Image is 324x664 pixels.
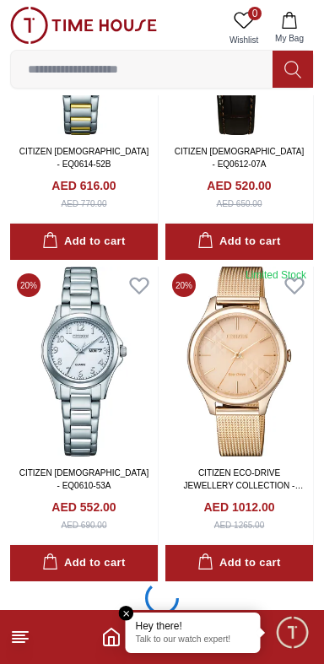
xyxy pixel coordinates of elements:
[101,627,121,647] a: Home
[62,197,107,210] div: AED 770.00
[165,545,313,581] button: Add to cart
[246,268,306,282] div: Limited Stock
[268,32,310,45] span: My Bag
[10,224,158,260] button: Add to cart
[197,232,280,251] div: Add to cart
[248,7,262,20] span: 0
[223,34,265,46] span: Wishlist
[165,267,313,456] img: CITIZEN ECO-DRIVE JEWELLERY COLLECTION - EM0503-83X
[51,177,116,194] h4: AED 616.00
[10,7,157,44] img: ...
[172,273,196,297] span: 20 %
[175,147,305,169] a: CITIZEN [DEMOGRAPHIC_DATA] - EQ0612-07A
[274,614,311,651] div: Chat Widget
[17,273,40,297] span: 20 %
[42,232,125,251] div: Add to cart
[197,553,280,573] div: Add to cart
[203,499,274,516] h4: AED 1012.00
[62,519,107,532] div: AED 690.00
[10,267,158,456] img: CITIZEN Ladies - EQ0610-53A
[42,553,125,573] div: Add to cart
[10,545,158,581] button: Add to cart
[19,147,149,169] a: CITIZEN [DEMOGRAPHIC_DATA] - EQ0614-52B
[165,224,313,260] button: Add to cart
[214,519,265,532] div: AED 1265.00
[119,606,134,621] em: Close tooltip
[265,7,314,50] button: My Bag
[136,634,251,646] p: Talk to our watch expert!
[223,7,265,50] a: 0Wishlist
[207,177,271,194] h4: AED 520.00
[136,619,251,633] div: Hey there!
[184,468,304,503] a: CITIZEN ECO-DRIVE JEWELLERY COLLECTION - EM0503-83X
[19,468,149,490] a: CITIZEN [DEMOGRAPHIC_DATA] - EQ0610-53A
[51,499,116,516] h4: AED 552.00
[217,197,262,210] div: AED 650.00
